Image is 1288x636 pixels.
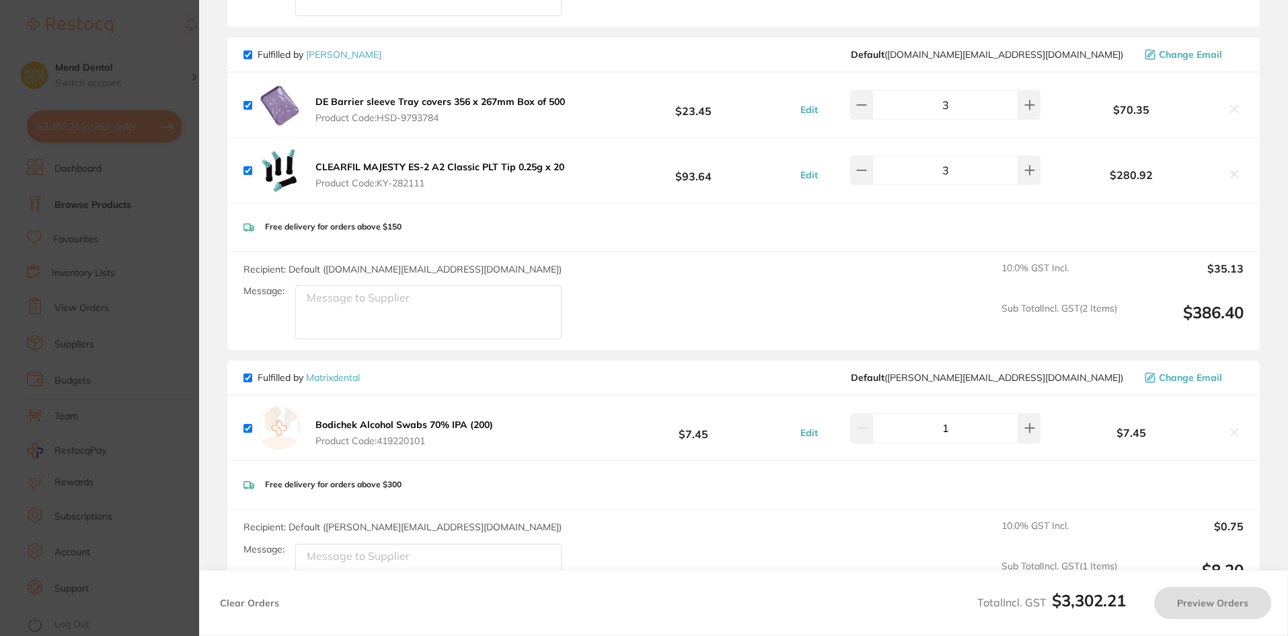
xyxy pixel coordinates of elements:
button: Bodichek Alcohol Swabs 70% IPA (200) Product Code:419220101 [311,419,497,447]
b: $70.35 [1044,104,1219,116]
label: Message: [243,544,285,555]
span: Product Code: KY-282111 [315,178,564,188]
p: Fulfilled by [258,49,381,60]
output: $35.13 [1128,262,1244,292]
span: peter@matrixdental.com.au [851,372,1123,383]
button: Change Email [1141,372,1244,384]
b: CLEARFIL MAJESTY ES-2 A2 Classic PLT Tip 0.25g x 20 [315,161,564,173]
button: CLEARFIL MAJESTY ES-2 A2 Classic PLT Tip 0.25g x 20 Product Code:KY-282111 [311,161,568,189]
span: 10.0 % GST Incl. [1001,262,1117,292]
b: Default [851,48,884,61]
b: $7.45 [1044,427,1219,439]
a: Matrixdental [306,372,360,384]
label: Message: [243,285,285,297]
span: Sub Total Incl. GST ( 1 Items) [1001,561,1117,598]
span: Product Code: 419220101 [315,435,493,446]
img: empty.jpg [258,407,301,450]
b: $23.45 [593,93,793,118]
span: Product Code: HSD-9793784 [315,112,565,123]
b: $7.45 [593,416,793,441]
span: Change Email [1159,372,1222,383]
b: $280.92 [1044,169,1219,181]
b: Default [851,372,884,384]
button: DE Barrier sleeve Tray covers 356 x 267mm Box of 500 Product Code:HSD-9793784 [311,96,569,124]
b: $93.64 [593,158,793,183]
output: $386.40 [1128,303,1244,340]
button: Edit [796,104,822,116]
span: Recipient: Default ( [DOMAIN_NAME][EMAIL_ADDRESS][DOMAIN_NAME] ) [243,263,562,275]
span: customer.care@henryschein.com.au [851,49,1123,60]
span: Total Incl. GST [977,596,1126,609]
p: Free delivery for orders above $150 [265,222,402,232]
output: $8.20 [1128,561,1244,598]
p: Free delivery for orders above $300 [265,480,402,489]
img: ZjFjcWZoZA [258,83,301,127]
output: $0.75 [1128,520,1244,550]
b: Bodichek Alcohol Swabs 70% IPA (200) [315,419,493,431]
span: Sub Total Incl. GST ( 2 Items) [1001,303,1117,340]
a: [PERSON_NAME] [306,48,381,61]
button: Preview Orders [1154,587,1271,619]
span: Recipient: Default ( [PERSON_NAME][EMAIL_ADDRESS][DOMAIN_NAME] ) [243,521,562,533]
button: Edit [796,427,822,439]
b: $3,302.21 [1052,590,1126,610]
p: Fulfilled by [258,372,360,383]
button: Edit [796,169,822,181]
img: ZnFtbDNhMQ [258,149,301,192]
button: Clear Orders [216,587,283,619]
span: 10.0 % GST Incl. [1001,520,1117,550]
span: Change Email [1159,49,1222,60]
button: Change Email [1141,48,1244,61]
b: DE Barrier sleeve Tray covers 356 x 267mm Box of 500 [315,96,565,108]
